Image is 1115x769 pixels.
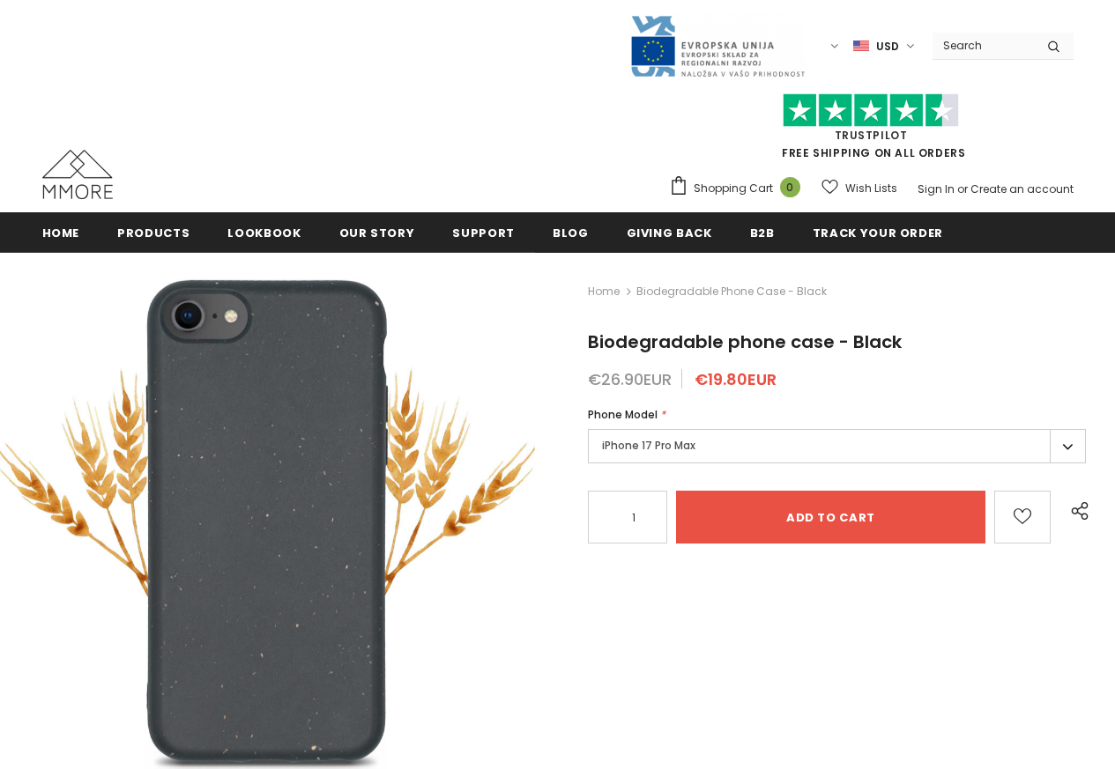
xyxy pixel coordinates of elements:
[42,225,80,241] span: Home
[676,491,985,543] input: Add to cart
[339,225,415,241] span: Our Story
[918,181,955,196] a: Sign In
[845,180,897,197] span: Wish Lists
[629,38,806,53] a: Javni Razpis
[588,407,658,422] span: Phone Model
[695,368,777,390] span: €19.80EUR
[227,225,301,241] span: Lookbook
[227,212,301,252] a: Lookbook
[636,281,827,302] span: Biodegradable phone case - Black
[813,225,943,241] span: Track your order
[694,180,773,197] span: Shopping Cart
[42,150,113,199] img: MMORE Cases
[835,128,908,143] a: Trustpilot
[750,212,775,252] a: B2B
[629,14,806,78] img: Javni Razpis
[627,225,712,241] span: Giving back
[780,177,800,197] span: 0
[553,225,589,241] span: Blog
[783,93,959,128] img: Trust Pilot Stars
[876,38,899,55] span: USD
[588,329,902,354] span: Biodegradable phone case - Black
[452,212,515,252] a: support
[821,173,897,203] a: Wish Lists
[117,225,190,241] span: Products
[42,212,80,252] a: Home
[588,281,620,302] a: Home
[970,181,1074,196] a: Create an account
[339,212,415,252] a: Our Story
[813,212,943,252] a: Track your order
[452,225,515,241] span: support
[627,212,712,252] a: Giving back
[117,212,190,252] a: Products
[588,429,1086,463] label: iPhone 17 Pro Max
[957,181,968,196] span: or
[669,175,809,202] a: Shopping Cart 0
[669,101,1074,160] span: FREE SHIPPING ON ALL ORDERS
[588,368,672,390] span: €26.90EUR
[553,212,589,252] a: Blog
[853,39,869,54] img: USD
[750,225,775,241] span: B2B
[933,33,1034,58] input: Search Site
